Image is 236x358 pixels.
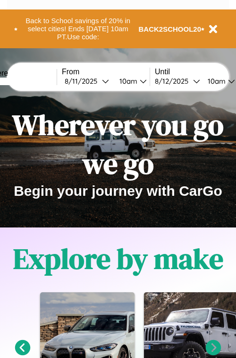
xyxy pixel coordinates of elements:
div: 10am [115,77,140,86]
button: 8/11/2025 [62,76,112,86]
h1: Explore by make [13,239,223,278]
button: 10am [112,76,150,86]
label: From [62,68,150,76]
div: 8 / 12 / 2025 [155,77,193,86]
div: 8 / 11 / 2025 [65,77,102,86]
b: BACK2SCHOOL20 [139,25,202,33]
button: Back to School savings of 20% in select cities! Ends [DATE] 10am PT.Use code: [17,14,139,44]
div: 10am [203,77,228,86]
